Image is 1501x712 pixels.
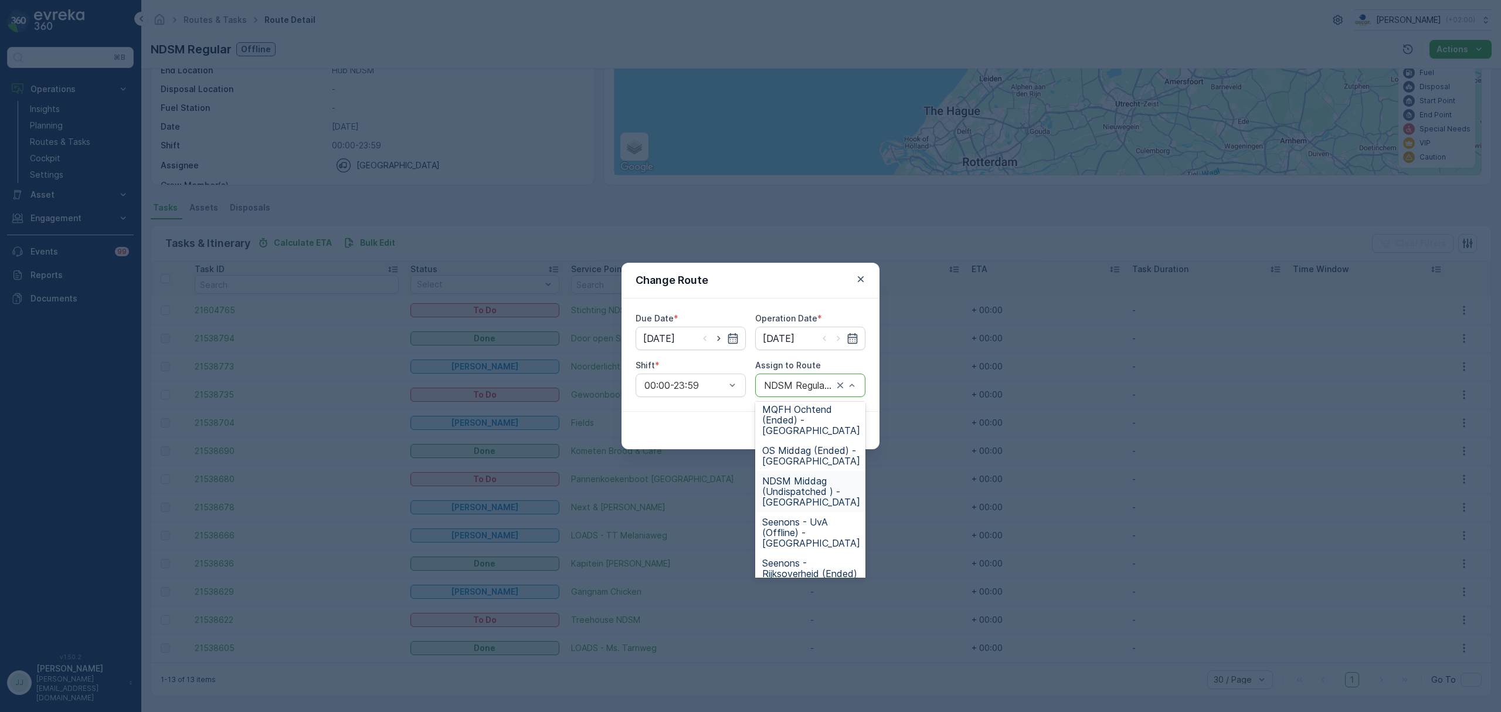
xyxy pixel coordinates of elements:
[755,360,821,370] label: Assign to Route
[762,476,860,507] span: NDSM Middag (Undispatched ) - [GEOGRAPHIC_DATA]
[762,517,860,548] span: Seenons - UvA (Offline) - [GEOGRAPHIC_DATA]
[762,558,860,600] span: Seenons - Rijksoverheid (Ended) - [GEOGRAPHIC_DATA]
[762,445,860,466] span: OS Middag (Ended) - [GEOGRAPHIC_DATA]
[636,360,655,370] label: Shift
[636,327,746,350] input: dd/mm/yyyy
[762,404,860,436] span: MQFH Ochtend (Ended) - [GEOGRAPHIC_DATA]
[636,272,708,289] p: Change Route
[636,313,674,323] label: Due Date
[755,313,817,323] label: Operation Date
[755,327,865,350] input: dd/mm/yyyy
